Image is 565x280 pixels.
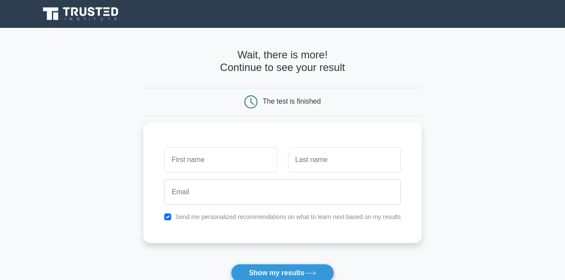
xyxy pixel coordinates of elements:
input: Email [164,179,401,205]
div: The test is finished [263,98,321,105]
label: Send me personalized recommendations on what to learn next based on my results [175,213,401,220]
input: First name [164,147,277,172]
h4: Wait, there is more! Continue to see your result [143,49,422,74]
input: Last name [288,147,401,172]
